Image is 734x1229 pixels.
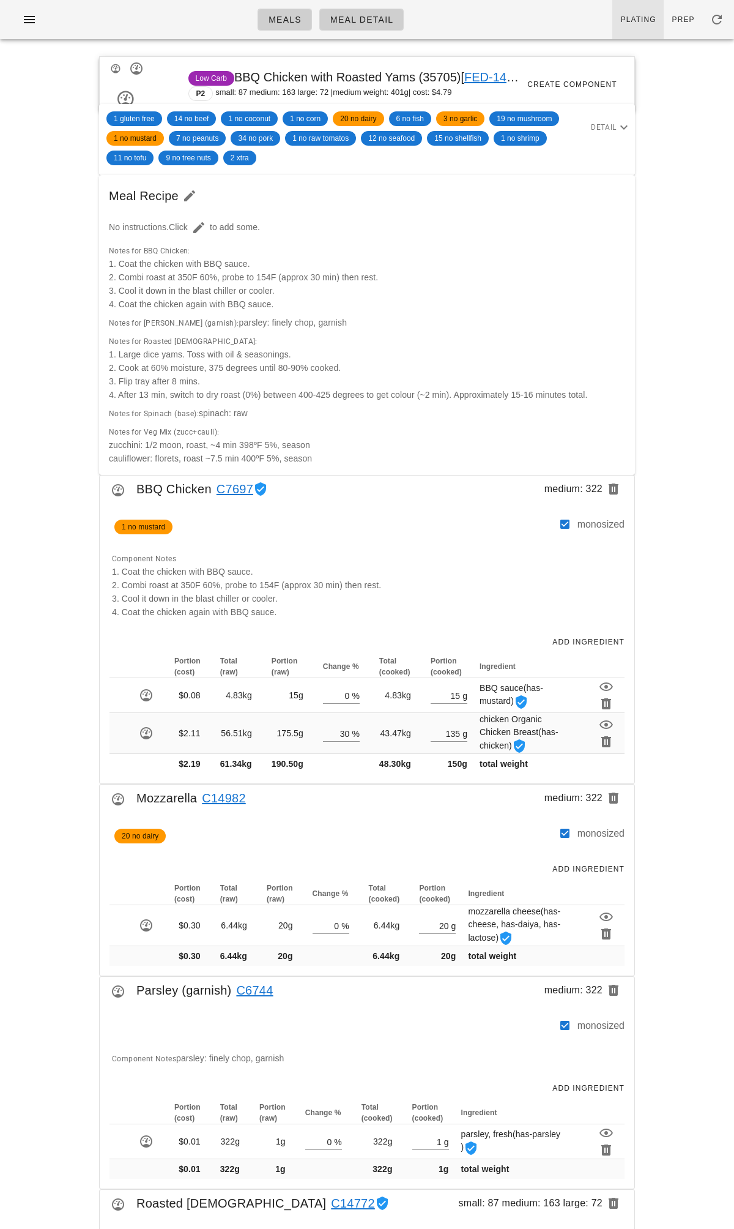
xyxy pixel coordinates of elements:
[544,479,602,499] span: medium: 322
[196,71,227,86] span: Low Carb
[257,883,303,905] th: Portion (raw)
[102,209,632,246] div: No instructions.
[434,131,481,146] span: 15 no shellfish
[352,1102,402,1124] th: Total (cooked)
[332,1134,341,1149] div: %
[464,70,538,84] a: FED-14-2478
[109,247,190,255] span: Notes for BBQ Chicken:
[552,1084,625,1093] span: Add Ingredient
[210,656,262,678] th: Total (raw)
[257,946,303,966] td: 20g
[122,829,158,843] span: 20 no dairy
[465,946,582,966] td: total weight
[369,754,421,774] td: 48.30kg
[577,1020,625,1032] label: monosized
[109,349,291,359] span: 1. Large dice yams. Toss with oil & seasonings.
[330,15,393,24] span: Meal Detail
[165,883,210,905] th: Portion (cost)
[590,121,617,133] span: detail
[368,131,415,146] span: 12 no seafood
[547,633,629,651] button: Add Ingredient
[109,376,200,386] span: 3. Flip tray after 8 mins.
[179,951,201,961] span: $0.30
[166,151,210,165] span: 9 no tree nuts
[215,86,333,101] span: small: 87 medium: 163 large: 72 |
[461,70,541,84] span: [ ]
[402,1159,459,1179] td: 1g
[112,567,253,577] span: 1. Coat the chicken with BBQ sauce.
[369,656,421,678] th: Total (cooked)
[290,111,321,126] span: 1 no corn
[176,131,218,146] span: 7 no peanuts
[477,656,582,678] th: Ingredient
[292,131,349,146] span: 1 no raw tomatos
[468,906,560,943] span: (has-cheese, has-daiya, has-lactose)
[313,656,369,678] th: Change %
[443,111,477,126] span: 3 no garlic
[239,318,347,327] span: parsley: finely chop, garnish
[179,1137,201,1146] span: $0.01
[459,1102,574,1124] th: Ingredient
[339,917,349,933] div: %
[402,1102,459,1124] th: Portion (cooked)
[480,714,558,750] span: chicken Organic Chicken Breast
[442,1134,449,1149] div: g
[544,788,602,808] span: medium: 322
[122,520,165,534] span: 1 no mustard
[409,883,465,905] th: Portion (cooked)
[210,905,257,946] td: 6.44kg
[210,713,262,754] td: 56.51kg
[212,479,253,499] a: C7697
[99,175,635,217] div: Meal Recipe
[112,1055,176,1063] span: Component Notes
[349,725,359,741] div: %
[100,977,634,1011] div: Parsley (garnish)
[262,656,313,678] th: Portion (raw)
[421,656,477,678] th: Portion (cooked)
[519,57,625,112] button: Create Component
[352,1124,402,1159] td: 322g
[359,883,410,905] th: Total (cooked)
[238,131,273,146] span: 34 no pork
[577,827,625,840] label: monosized
[250,1124,295,1159] td: 1g
[369,713,421,754] td: 43.47kg
[465,883,582,905] th: Ingredient
[577,518,625,531] label: monosized
[468,906,560,943] span: mozzarella cheese
[228,111,270,126] span: 1 no coconut
[231,981,273,1000] a: C6744
[179,759,201,769] span: $2.19
[197,788,246,808] a: C14982
[480,727,558,750] span: (has-chicken)
[258,9,312,31] a: Meals
[109,390,587,400] span: 4. After 13 min, switch to dry roast (0%) between 400-425 degrees to get colour (~2 min). Approxi...
[109,363,341,373] span: 2. Cook at 60% moisture, 375 degrees until 80-90% cooked.
[165,656,210,678] th: Portion (cost)
[210,754,262,774] td: 61.34kg
[210,946,257,966] td: 6.44kg
[349,687,359,703] div: %
[179,690,201,700] span: $0.08
[109,299,273,309] span: 4. Coat the chicken again with BBQ sauce.
[250,1159,295,1179] td: 1g
[527,80,617,89] span: Create Component
[303,883,359,905] th: Change %
[268,15,302,24] span: Meals
[544,981,602,1000] span: medium: 322
[231,151,249,165] span: 2 xtra
[552,865,625,873] span: Add Ingredient
[100,785,634,819] div: Mozzarella
[547,1080,629,1097] button: Add Ingredient
[359,905,410,946] td: 6.44kg
[449,917,456,933] div: g
[176,1053,284,1063] span: parsley: finely chop, garnish
[340,111,376,126] span: 20 no dairy
[114,131,157,146] span: 1 no mustard
[109,454,312,463] span: cauliflower: florets, roast ~7.5 min 400ºF 5%, season
[174,111,209,126] span: 14 no beef
[179,728,201,738] span: $2.11
[497,111,552,126] span: 19 no mushroom
[672,15,695,24] span: Prep
[459,1194,602,1213] span: small: 87 medium: 163 large: 72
